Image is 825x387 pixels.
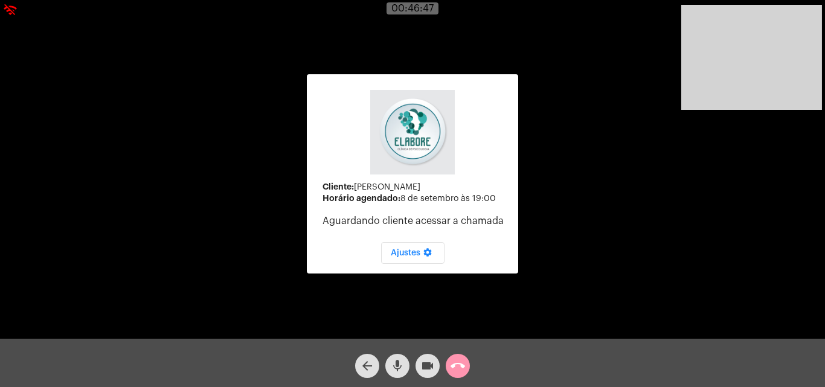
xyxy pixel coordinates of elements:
span: Ajustes [391,249,435,257]
img: 4c6856f8-84c7-1050-da6c-cc5081a5dbaf.jpg [370,90,455,174]
mat-icon: videocam [420,359,435,373]
p: Aguardando cliente acessar a chamada [323,216,509,226]
mat-icon: call_end [451,359,465,373]
button: Ajustes [381,242,445,264]
mat-icon: settings [420,248,435,262]
strong: Cliente: [323,182,354,191]
mat-icon: mic [390,359,405,373]
span: 00:46:47 [391,4,434,13]
div: [PERSON_NAME] [323,182,509,192]
mat-icon: arrow_back [360,359,374,373]
strong: Horário agendado: [323,194,400,202]
div: 8 de setembro às 19:00 [323,194,509,203]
